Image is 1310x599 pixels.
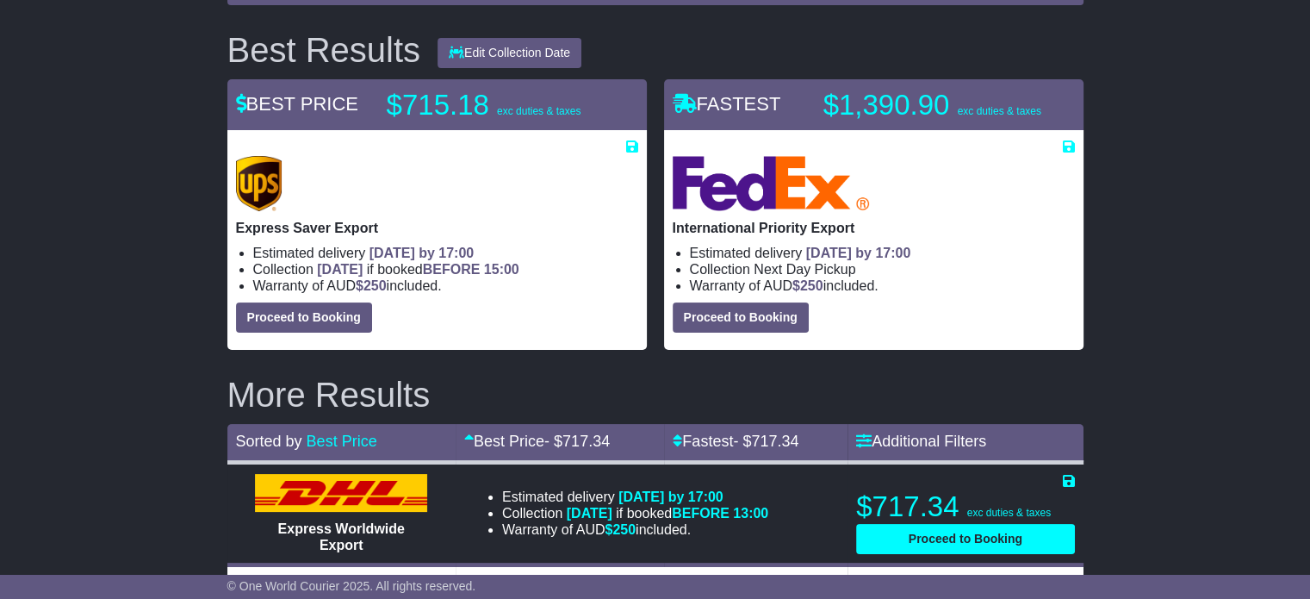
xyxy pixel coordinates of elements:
p: $717.34 [856,490,1074,524]
div: Best Results [219,31,430,69]
li: Collection [502,505,768,521]
span: $ [605,522,636,537]
h2: More Results [227,376,1083,414]
button: Proceed to Booking [673,303,809,333]
p: International Priority Export [673,220,1075,236]
span: © One World Courier 2025. All rights reserved. [227,579,476,593]
span: [DATE] [317,262,363,277]
span: $ [792,278,823,293]
span: [DATE] [567,506,612,521]
span: FASTEST [673,93,781,115]
span: BEFORE [423,262,481,277]
img: DHL: Express Worldwide Export [255,474,427,512]
li: Estimated delivery [253,245,638,261]
span: BEFORE [672,506,730,521]
span: - $ [733,433,798,450]
li: Warranty of AUD included. [690,278,1075,294]
span: 250 [612,522,636,537]
li: Warranty of AUD included. [253,278,638,294]
li: Collection [253,261,638,278]
span: BEST PRICE [236,93,358,115]
p: $715.18 [387,88,602,122]
li: Estimated delivery [502,489,768,505]
span: 250 [800,278,823,293]
li: Estimated delivery [690,245,1075,261]
a: Additional Filters [856,433,986,450]
p: Express Saver Export [236,220,638,236]
span: [DATE] by 17:00 [369,246,475,260]
a: Best Price [307,433,377,450]
p: $1,390.90 [823,88,1041,122]
span: exc duties & taxes [967,507,1051,519]
a: Fastest- $717.34 [673,433,798,450]
span: Next Day Pickup [754,262,855,277]
img: UPS (new): Express Saver Export [236,156,282,211]
button: Proceed to Booking [856,524,1074,554]
span: 717.34 [562,433,610,450]
span: - $ [544,433,610,450]
span: Express Worldwide Export [278,521,405,552]
span: exc duties & taxes [957,105,1040,117]
span: exc duties & taxes [497,105,580,117]
span: 250 [363,278,387,293]
span: $ [356,278,387,293]
span: if booked [567,506,768,521]
span: 15:00 [484,262,519,277]
span: Sorted by [236,433,302,450]
span: 717.34 [751,433,798,450]
span: [DATE] by 17:00 [806,246,911,260]
li: Collection [690,261,1075,278]
span: if booked [317,262,518,277]
img: FedEx Express: International Priority Export [673,156,870,211]
button: Proceed to Booking [236,303,372,333]
li: Warranty of AUD included. [502,521,768,538]
span: 13:00 [733,506,768,521]
a: Best Price- $717.34 [464,433,610,450]
span: [DATE] by 17:00 [618,490,723,504]
button: Edit Collection Date [438,38,581,68]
